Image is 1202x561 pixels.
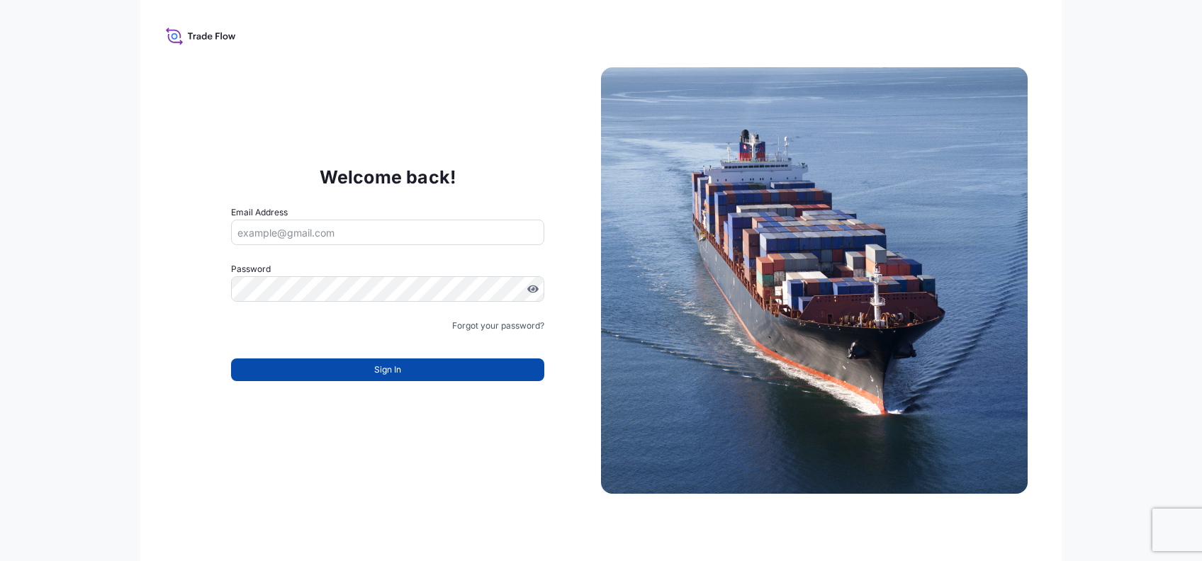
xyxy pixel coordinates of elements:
[527,283,539,295] button: Show password
[452,319,544,333] a: Forgot your password?
[231,358,544,381] button: Sign In
[231,220,544,245] input: example@gmail.com
[231,205,288,220] label: Email Address
[231,262,544,276] label: Password
[601,67,1028,494] img: Ship illustration
[374,363,401,377] span: Sign In
[320,166,456,188] p: Welcome back!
